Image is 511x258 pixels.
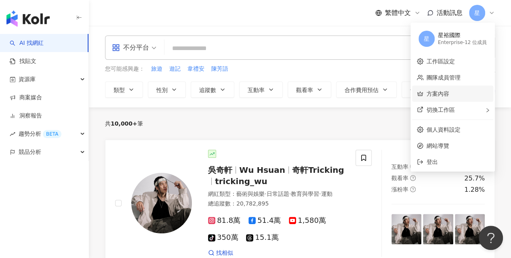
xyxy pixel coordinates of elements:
[291,191,319,197] span: 教育與學習
[208,233,238,242] span: 350萬
[427,107,455,113] span: 切換工作區
[43,130,61,138] div: BETA
[112,41,149,54] div: 不分平台
[410,187,416,192] span: question-circle
[336,82,397,98] button: 合作費用預估
[187,65,204,73] span: 韋禮安
[208,249,233,257] a: 找相似
[385,8,411,17] span: 繁體中文
[438,31,487,40] div: 星裕國際
[208,216,240,225] span: 81.8萬
[151,65,162,73] span: 旅遊
[427,126,461,133] a: 個人資料設定
[485,108,490,113] span: right
[296,87,313,93] span: 觀看率
[6,10,50,27] img: logo
[114,87,125,93] span: 類型
[391,186,408,193] span: 漲粉率
[105,120,143,127] div: 共 筆
[474,8,480,17] span: 星
[410,175,416,181] span: question-circle
[438,39,487,46] div: Enterprise - 12 位成員
[265,191,266,197] span: ·
[10,39,44,47] a: searchAI 找網紅
[105,65,145,73] span: 您可能感興趣：
[402,82,450,98] button: 更多篩選
[19,143,41,161] span: 競品分析
[169,65,181,73] button: 遊記
[211,65,228,73] span: 陳芳語
[391,214,421,244] img: post-image
[216,249,233,257] span: 找相似
[10,57,36,65] a: 找貼文
[208,190,346,198] div: 網紅類型 ：
[111,120,137,127] span: 10,000+
[427,58,455,65] a: 工作區設定
[215,176,267,186] span: tricking_wu
[187,65,205,73] button: 韋禮安
[464,185,485,194] div: 1.28%
[345,87,379,93] span: 合作費用預估
[19,125,61,143] span: 趨勢分析
[424,34,429,43] span: 星
[479,226,503,250] iframe: Help Scout Beacon - Open
[266,191,289,197] span: 日常話題
[427,90,449,97] a: 方案內容
[391,175,408,181] span: 觀看率
[10,131,15,137] span: rise
[437,9,463,17] span: 活動訊息
[211,65,229,73] button: 陳芳語
[292,165,344,175] span: 奇軒Tricking
[10,112,42,120] a: 洞察報告
[151,65,163,73] button: 旅遊
[246,233,278,242] span: 15.1萬
[321,191,332,197] span: 運動
[131,173,192,233] img: KOL Avatar
[391,164,408,170] span: 互動率
[464,174,485,183] div: 25.7%
[191,82,234,98] button: 追蹤數
[248,216,281,225] span: 51.4萬
[112,44,120,52] span: appstore
[10,94,42,102] a: 商案媒合
[148,82,186,98] button: 性別
[19,70,36,88] span: 資源庫
[239,165,285,175] span: Wu Hsuan
[208,165,232,175] span: 吳奇軒
[423,214,453,244] img: post-image
[455,214,485,244] img: post-image
[236,191,265,197] span: 藝術與娛樂
[105,82,143,98] button: 類型
[156,87,168,93] span: 性別
[427,141,488,150] span: 網站導覽
[427,74,461,81] a: 團隊成員管理
[289,191,290,197] span: ·
[289,216,326,225] span: 1,580萬
[319,191,321,197] span: ·
[208,200,346,208] div: 總追蹤數 ： 20,782,895
[427,159,438,165] span: 登出
[199,87,216,93] span: 追蹤數
[248,87,265,93] span: 互動率
[288,82,331,98] button: 觀看率
[239,82,283,98] button: 互動率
